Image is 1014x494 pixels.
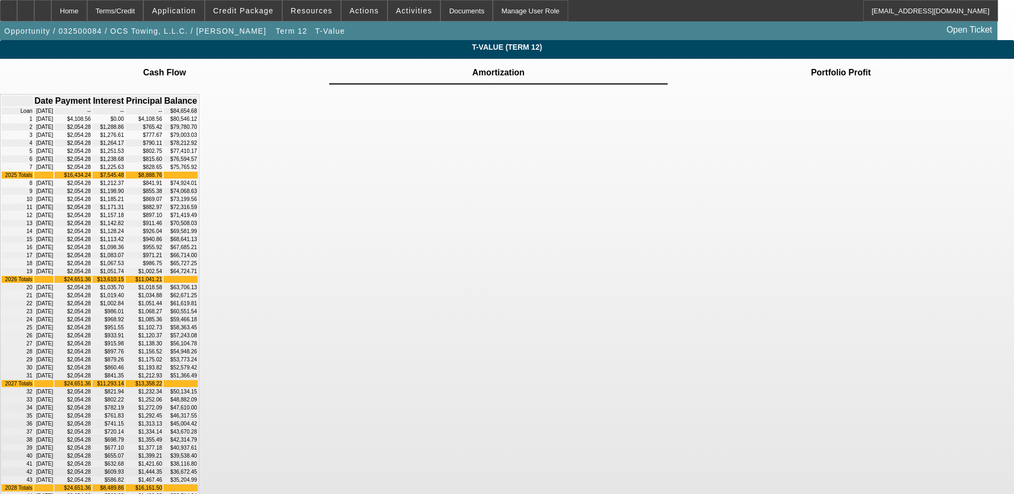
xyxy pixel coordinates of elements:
[92,308,125,315] td: $986.01
[34,188,54,195] td: [DATE]
[55,148,91,155] td: $2,054.28
[92,276,125,283] td: $13,610.15
[92,388,125,395] td: $821.94
[92,132,125,138] td: $1,276.61
[55,292,91,299] td: $2,054.28
[942,21,996,39] a: Open Ticket
[126,332,163,339] td: $1,120.37
[34,300,54,307] td: [DATE]
[2,228,33,235] td: 14
[34,268,54,275] td: [DATE]
[92,348,125,355] td: $897.76
[92,300,125,307] td: $1,002.84
[34,124,54,130] td: [DATE]
[164,140,197,146] td: $78,212.92
[92,332,125,339] td: $933.91
[92,340,125,347] td: $915.98
[55,340,91,347] td: $2,054.28
[8,43,1006,51] span: T-Value (Term 12)
[164,468,197,475] td: $36,672.45
[2,364,33,371] td: 30
[126,212,163,219] td: $897.10
[273,21,310,41] button: Term 12
[34,156,54,163] td: [DATE]
[164,452,197,459] td: $39,538.40
[34,180,54,187] td: [DATE]
[126,308,163,315] td: $1,068.27
[2,284,33,291] td: 20
[126,436,163,443] td: $1,355.49
[164,196,197,203] td: $73,199.56
[164,204,197,211] td: $72,316.59
[126,476,163,483] td: $1,467.46
[126,204,163,211] td: $882.97
[55,420,91,427] td: $2,054.28
[92,412,125,419] td: $761.83
[350,6,379,15] span: Actions
[92,372,125,379] td: $841.35
[34,236,54,243] td: [DATE]
[92,115,125,122] td: $0.00
[55,228,91,235] td: $2,054.28
[126,340,163,347] td: $1,138.30
[34,115,54,122] td: [DATE]
[55,324,91,331] td: $2,054.28
[34,452,54,459] td: [DATE]
[164,212,197,219] td: $71,419.49
[164,332,197,339] td: $57,243.08
[34,220,54,227] td: [DATE]
[55,476,91,483] td: $2,054.28
[55,308,91,315] td: $2,054.28
[164,308,197,315] td: $60,551.54
[2,460,33,467] td: 41
[55,284,91,291] td: $2,054.28
[92,96,125,106] th: Interest
[92,396,125,403] td: $802.22
[164,260,197,267] td: $65,727.25
[126,356,163,363] td: $1,175.02
[92,356,125,363] td: $879.26
[205,1,282,21] button: Credit Package
[2,220,33,227] td: 13
[164,220,197,227] td: $70,508.03
[34,107,54,114] td: [DATE]
[92,148,125,155] td: $1,251.53
[34,316,54,323] td: [DATE]
[2,428,33,435] td: 37
[143,68,187,78] td: Cash Flow
[164,96,197,106] th: Balance
[55,412,91,419] td: $2,054.28
[2,444,33,451] td: 39
[164,148,197,155] td: $77,410.17
[472,68,525,78] td: Amortization
[92,164,125,171] td: $1,225.63
[2,420,33,427] td: 36
[55,332,91,339] td: $2,054.28
[55,436,91,443] td: $2,054.28
[315,27,345,35] span: T-Value
[164,420,197,427] td: $45,004.42
[164,115,197,122] td: $80,546.12
[164,372,197,379] td: $51,366.49
[55,444,91,451] td: $2,054.28
[92,380,125,387] td: $11,293.14
[2,372,33,379] td: 31
[92,436,125,443] td: $698.79
[2,140,33,146] td: 4
[34,444,54,451] td: [DATE]
[34,164,54,171] td: [DATE]
[55,107,91,114] td: --
[34,308,54,315] td: [DATE]
[34,228,54,235] td: [DATE]
[55,428,91,435] td: $2,054.28
[164,460,197,467] td: $38,116.80
[92,156,125,163] td: $1,238.68
[2,260,33,267] td: 18
[92,292,125,299] td: $1,019.40
[126,380,163,387] td: $13,358.22
[2,308,33,315] td: 23
[34,428,54,435] td: [DATE]
[34,420,54,427] td: [DATE]
[2,356,33,363] td: 29
[2,252,33,259] td: 17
